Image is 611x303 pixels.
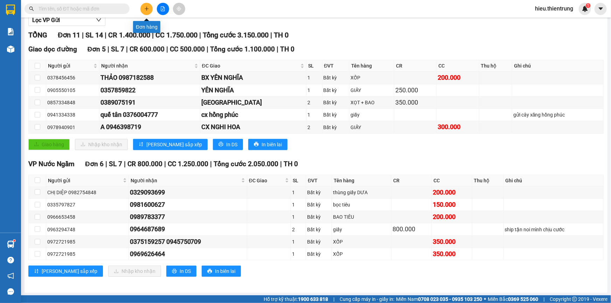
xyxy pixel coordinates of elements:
span: In biên lai [262,141,282,148]
button: printerIn biên lai [248,139,287,150]
div: 2 [307,124,321,131]
span: Đơn 5 [88,45,106,53]
div: 200.000 [433,212,471,222]
sup: 1 [13,240,15,242]
span: Đơn 6 [85,160,104,168]
div: 1 [292,250,305,258]
button: downloadNhập kho nhận [75,139,128,150]
span: Tổng cước 3.150.000 [203,31,269,39]
div: 350.000 [433,237,471,247]
span: copyright [572,297,577,302]
span: [PERSON_NAME] sắp xếp [42,267,97,275]
div: 200.000 [438,73,478,83]
span: printer [218,142,223,147]
span: CR 1.400.000 [108,31,150,39]
div: Bất kỳ [307,238,331,246]
strong: 1900 633 818 [298,296,328,302]
th: CC [437,60,479,72]
span: printer [172,269,177,274]
div: YÊN NGHĨA [201,85,305,95]
span: | [124,160,126,168]
div: 0905550105 [47,86,98,94]
th: Tên hàng [349,60,394,72]
span: ĐC Giao [249,177,284,184]
button: printerIn biên lai [202,266,241,277]
span: | [210,160,212,168]
div: 0963294748 [47,226,127,233]
span: | [152,31,154,39]
span: | [166,45,168,53]
span: SL 7 [109,160,122,168]
th: CC [432,175,472,186]
span: In biên lai [215,267,235,275]
div: 0941334338 [47,111,98,119]
span: down [96,17,102,23]
th: Thu hộ [472,175,504,186]
div: THẢO 0987182588 [100,73,199,83]
div: gửi cây xăng hồng phúc [513,111,602,119]
span: Người gửi [48,62,92,70]
span: Tổng cước 1.100.000 [210,45,275,53]
div: 0981600627 [130,200,246,210]
span: ⚪️ [484,298,486,301]
button: plus [140,3,153,15]
div: 0966653458 [47,213,127,221]
div: A 0946398719 [100,122,199,132]
div: 350.000 [395,98,435,107]
button: Lọc VP Gửi [28,15,105,26]
div: Bất kỳ [324,111,348,119]
button: file-add [157,3,169,15]
span: plus [144,6,149,11]
span: sort-ascending [34,269,39,274]
span: notification [7,273,14,279]
span: | [270,31,272,39]
span: caret-down [598,6,604,12]
input: Tìm tên, số ĐT hoặc mã đơn [39,5,121,13]
span: CC 1.250.000 [168,160,208,168]
div: 1 [307,111,321,119]
div: 0972721985 [47,238,127,246]
img: solution-icon [7,28,14,35]
span: | [126,45,128,53]
div: Bất kỳ [324,124,348,131]
div: XỐP [350,74,393,82]
span: question-circle [7,257,14,263]
div: 1 [307,86,321,94]
span: Người nhận [101,62,193,70]
th: ĐVT [322,60,350,72]
span: Hỗ trợ kỹ thuật: [264,295,328,303]
div: GIẤY [350,86,393,94]
div: bọc tiêu [333,201,390,209]
th: CR [394,60,437,72]
span: TỔNG [28,31,47,39]
button: sort-ascending[PERSON_NAME] sắp xếp [133,139,208,150]
img: warehouse-icon [7,241,14,248]
th: CR [391,175,432,186]
div: thùng giấy DƯA [333,189,390,196]
div: 0329093699 [130,188,246,197]
div: 0978940901 [47,124,98,131]
div: Bất kỳ [307,226,331,233]
strong: 0369 525 060 [508,296,538,302]
div: 2 [292,226,305,233]
span: TH 0 [274,31,289,39]
div: BAO TIÊU [333,213,390,221]
div: XỐP [333,238,390,246]
div: 1 [292,213,305,221]
div: 1 [292,189,305,196]
div: 350.000 [433,249,471,259]
div: 0375159257 0945750709 [130,237,246,247]
span: [PERSON_NAME] sắp xếp [146,141,202,148]
span: TH 0 [284,160,298,168]
span: 1 [587,3,589,8]
span: In DS [226,141,237,148]
span: printer [254,142,259,147]
img: warehouse-icon [7,45,14,53]
button: aim [173,3,185,15]
span: Giao dọc đường [28,45,77,53]
div: Bất kỳ [324,99,348,106]
div: Bất kỳ [324,74,348,82]
div: 0389075191 [100,98,199,107]
div: CX NGHI HOA [201,122,305,132]
div: 250.000 [395,85,435,95]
